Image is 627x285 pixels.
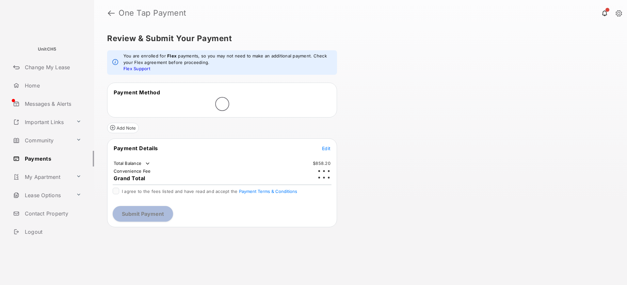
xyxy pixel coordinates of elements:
[10,151,94,166] a: Payments
[10,169,73,185] a: My Apartment
[38,46,56,53] p: UnitCH5
[10,114,73,130] a: Important Links
[10,133,73,148] a: Community
[114,175,145,182] span: Grand Total
[113,160,151,167] td: Total Balance
[10,224,94,240] a: Logout
[113,206,173,222] button: Submit Payment
[107,35,609,42] h5: Review & Submit Your Payment
[114,89,160,96] span: Payment Method
[10,206,94,221] a: Contact Property
[10,187,73,203] a: Lease Options
[10,59,94,75] a: Change My Lease
[322,145,330,151] button: Edit
[123,66,150,71] a: Flex Support
[239,189,297,194] button: I agree to the fees listed and have read and accept the
[322,146,330,151] span: Edit
[122,189,297,194] span: I agree to the fees listed and have read and accept the
[113,168,151,174] td: Convenience Fee
[119,9,186,17] strong: One Tap Payment
[114,145,158,151] span: Payment Details
[313,160,331,166] td: $858.20
[123,53,332,72] em: You are enrolled for payments, so you may not need to make an additional payment. Check your Flex...
[10,78,94,93] a: Home
[167,53,177,58] strong: Flex
[107,123,139,133] button: Add Note
[10,96,94,112] a: Messages & Alerts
